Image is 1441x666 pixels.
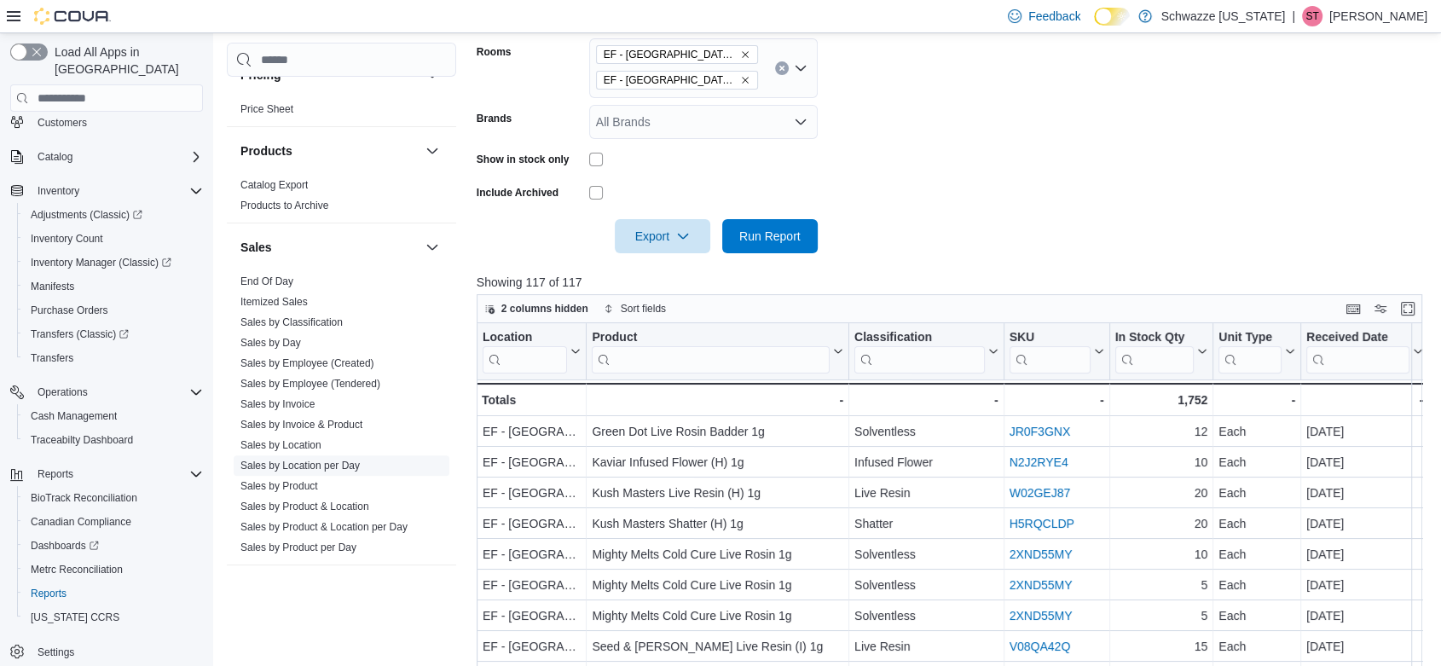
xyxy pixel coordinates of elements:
div: Each [1218,544,1295,565]
span: Catalog [38,150,72,164]
a: Inventory Count [24,229,110,249]
div: EF - [GEOGRAPHIC_DATA] [483,421,581,442]
a: Sales by Product [240,480,318,492]
span: Sales by Product & Location per Day [240,520,408,534]
a: Sales by Invoice [240,398,315,410]
a: Transfers [24,348,80,368]
div: 5 [1114,575,1207,595]
div: - [1306,390,1423,410]
span: Customers [31,111,203,132]
span: Sales by Employee (Created) [240,356,374,370]
div: Received Date [1306,330,1409,346]
div: Each [1218,605,1295,626]
div: [DATE] [1306,575,1423,595]
button: Reports [3,462,210,486]
button: Inventory [31,181,86,201]
a: Adjustments (Classic) [24,205,149,225]
a: Dashboards [17,534,210,558]
span: Sales by Location [240,438,321,452]
div: Classification [854,330,985,346]
span: Reports [38,467,73,481]
span: End Of Day [240,275,293,288]
button: Products [240,142,419,159]
div: 1,752 [1114,390,1207,410]
span: Transfers [24,348,203,368]
div: Kush Masters Live Resin (H) 1g [592,483,843,503]
div: 15 [1114,636,1207,657]
button: Canadian Compliance [17,510,210,534]
button: Open list of options [794,61,807,75]
div: EF - [GEOGRAPHIC_DATA] [483,513,581,534]
div: Product [592,330,830,374]
span: Reports [24,583,203,604]
div: SKU [1009,330,1090,346]
span: Export [625,219,700,253]
button: Traceabilty Dashboard [17,428,210,452]
a: Inventory Manager (Classic) [17,251,210,275]
a: Settings [31,642,81,663]
div: Mighty Melts Cold Cure Live Rosin 1g [592,575,843,595]
span: Cash Management [31,409,117,423]
div: 12 [1114,421,1207,442]
span: Sales by Day [240,336,301,350]
span: EF - [GEOGRAPHIC_DATA] - [GEOGRAPHIC_DATA] - [GEOGRAPHIC_DATA] - [GEOGRAPHIC_DATA] [604,46,737,63]
span: [US_STATE] CCRS [31,611,119,624]
a: Catalog Export [240,179,308,191]
div: Solventless [854,605,998,626]
button: Reports [31,464,80,484]
span: Sales by Invoice [240,397,315,411]
button: Settings [3,640,210,664]
a: [US_STATE] CCRS [24,607,126,628]
button: Purchase Orders [17,298,210,322]
span: Dashboards [24,536,203,556]
button: Catalog [3,145,210,169]
a: Sales by Product & Location [240,501,369,513]
a: Itemized Sales [240,296,308,308]
div: Mighty Melts Cold Cure Live Rosin 1g [592,605,843,626]
span: Traceabilty Dashboard [31,433,133,447]
span: Sales by Classification [240,316,343,329]
a: Canadian Compliance [24,512,138,532]
div: Totals [482,390,581,410]
span: Cash Management [24,406,203,426]
div: Solventless [854,544,998,565]
div: EF - [GEOGRAPHIC_DATA] [483,636,581,657]
div: [DATE] [1306,544,1423,565]
button: Unit Type [1218,330,1295,374]
img: Cova [34,8,111,25]
button: Sales [240,239,419,256]
div: [DATE] [1306,452,1423,472]
span: Purchase Orders [31,304,108,317]
div: [DATE] [1306,421,1423,442]
span: Traceabilty Dashboard [24,430,203,450]
span: Inventory Count [24,229,203,249]
div: In Stock Qty [1114,330,1194,374]
a: Traceabilty Dashboard [24,430,140,450]
button: Enter fullscreen [1398,298,1418,319]
div: Live Resin [854,483,998,503]
span: Feedback [1028,8,1080,25]
button: Open list of options [794,115,807,129]
a: JR0F3GNX [1009,425,1070,438]
div: Each [1218,421,1295,442]
button: Keyboard shortcuts [1343,298,1363,319]
a: Metrc Reconciliation [24,559,130,580]
button: Remove EF - Glendale - EF - Glendale - BoH from selection in this group [740,49,750,60]
span: Itemized Sales [240,295,308,309]
label: Show in stock only [477,153,570,166]
button: Received Date [1306,330,1423,374]
a: Sales by Invoice & Product [240,419,362,431]
span: Customers [38,116,87,130]
span: Sales by Product [240,479,318,493]
button: In Stock Qty [1114,330,1207,374]
a: Transfers (Classic) [24,324,136,345]
button: Export [615,219,710,253]
span: BioTrack Reconciliation [24,488,203,508]
button: Products [422,141,443,161]
a: H5RQCLDP [1009,517,1074,530]
button: Metrc Reconciliation [17,558,210,582]
a: Adjustments (Classic) [17,203,210,227]
a: Cash Management [24,406,124,426]
span: BioTrack Reconciliation [31,491,137,505]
